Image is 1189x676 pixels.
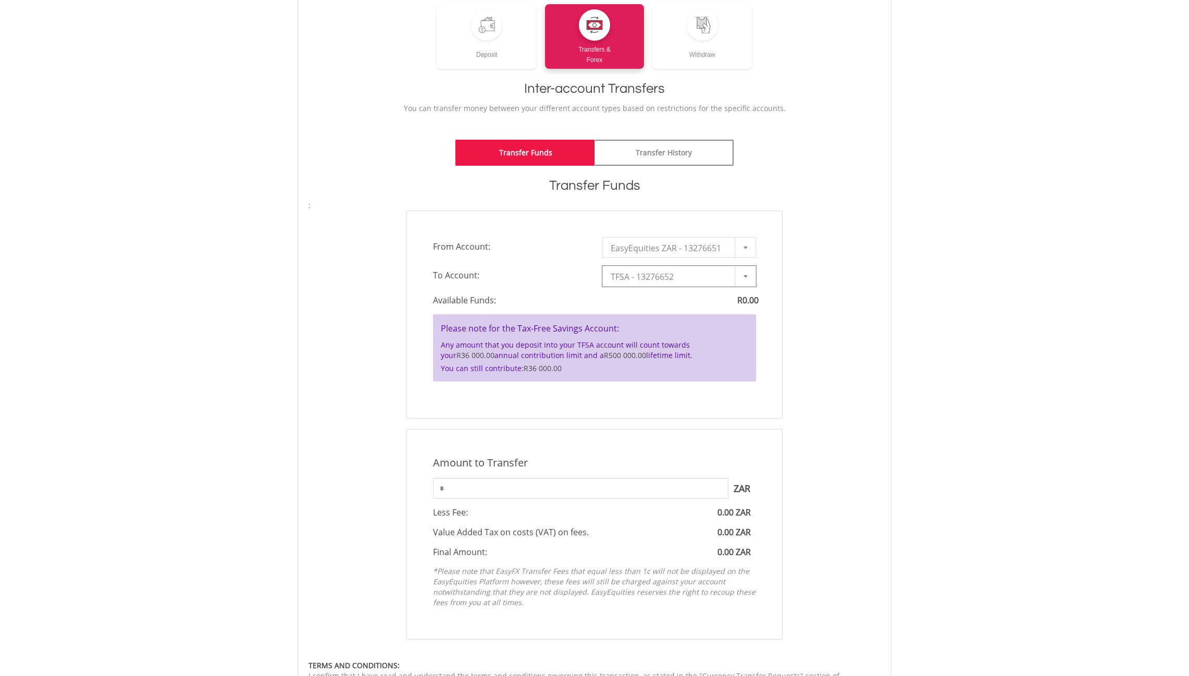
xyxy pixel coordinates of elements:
p: Any amount that you deposit into your TFSA account will count towards your annual contribution li... [441,340,748,361]
h1: Transfer Funds [308,176,881,195]
span: Available Funds: [425,294,594,306]
a: Withdraw [652,4,752,69]
a: Transfer History [594,140,734,166]
span: ZAR [728,478,756,499]
a: Transfers &Forex [545,4,645,69]
div: Withdraw [652,41,752,60]
h4: Please note for the Tax-Free Savings Account: [441,322,748,335]
span: R0.00 [737,294,759,306]
div: TERMS AND CONDITIONS: [308,660,881,671]
span: TFSA - 13276652 [611,266,732,287]
div: Amount to Transfer [425,456,764,471]
h1: Inter-account Transfers [308,79,881,98]
span: 0.00 ZAR [717,507,751,518]
a: Deposit [437,4,537,69]
span: Value Added Tax on costs (VAT) on fees. [433,526,589,538]
span: 0.00 ZAR [717,546,751,558]
span: EasyEquities ZAR - 13276651 [611,238,732,259]
span: Final Amount: [433,546,487,558]
p: You can transfer money between your different account types based on restrictions for the specifi... [308,103,881,114]
span: Less Fee: [433,507,468,518]
span: R500 000.00 [604,350,646,360]
p: You can still contribute: [441,363,748,374]
a: Transfer Funds [455,140,594,166]
div: Transfers & Forex [545,41,645,65]
span: R36 000.00 [456,350,494,360]
em: *Please note that EasyFX Transfer Fees that equal less than 1c will not be displayed on the EasyE... [433,566,755,607]
span: R36 000.00 [524,363,562,373]
span: To Account: [425,266,594,285]
span: From Account: [425,237,594,256]
span: 0.00 ZAR [717,526,751,538]
div: Deposit [437,41,537,60]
